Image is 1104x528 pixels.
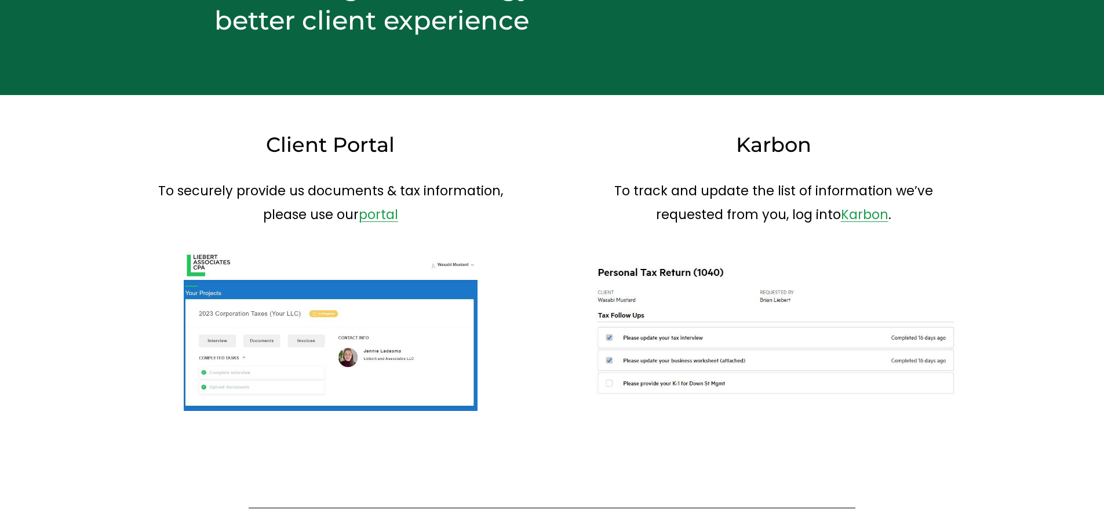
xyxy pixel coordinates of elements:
p: To securely provide us documents & tax information, please use our [147,179,515,226]
p: To track and update the list of information we’ve requested from you, log into . [589,179,958,226]
a: portal [359,205,398,224]
h3: Client Portal [147,132,515,159]
a: Karbon [841,205,888,224]
h3: Karbon [589,132,958,159]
